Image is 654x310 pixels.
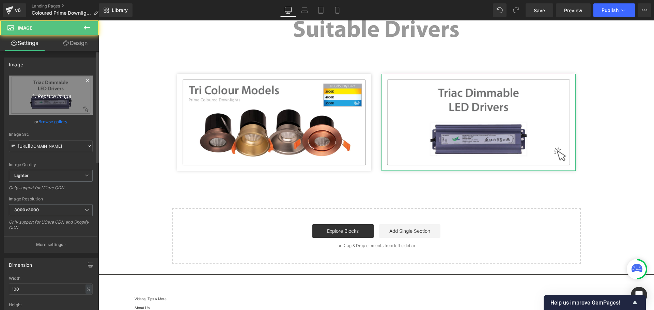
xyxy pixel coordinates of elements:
a: Design [51,35,100,51]
div: Image [9,58,23,67]
div: Image Src [9,132,93,137]
div: Only support for UCare CDN and Shopify CDN [9,219,93,235]
div: Height [9,303,93,307]
span: Image [18,25,32,31]
span: Publish [602,7,619,13]
i: Replace Image [24,91,78,99]
a: Add Single Section [281,204,342,217]
a: v6 [3,3,26,17]
button: More settings [4,236,97,252]
div: v6 [14,6,22,15]
img: Non-Dimmable LED Drivers [79,53,273,150]
div: Image Quality [9,162,93,167]
div: Contact Us [510,279,537,287]
div: Dimension [9,258,32,268]
div: Open Intercom Messenger [631,287,647,303]
span: Help us improve GemPages! [550,299,631,306]
a: Videos, Tips & More [36,275,68,282]
p: More settings [36,242,63,248]
img: Triac Dimmable LED Drivers [283,53,477,150]
input: auto [9,283,93,295]
div: or [9,118,93,125]
input: Link [9,140,93,152]
a: Preview [556,3,591,17]
a: Mobile [329,3,345,17]
span: Save [534,7,545,14]
button: More [638,3,651,17]
button: Contact Us [493,277,544,290]
span: Coloured Prime Downlights [32,10,91,16]
div: % [85,284,92,294]
a: About Us [36,283,51,291]
a: Laptop [296,3,313,17]
div: Image Resolution [9,197,93,201]
button: Redo [509,3,523,17]
b: Lighter [14,173,29,178]
a: Browse gallery [38,116,67,128]
a: Explore Blocks [214,204,275,217]
button: Publish [593,3,635,17]
button: Show survey - Help us improve GemPages! [550,298,639,307]
div: Only support for UCare CDN [9,185,93,195]
b: 3000x3000 [14,207,39,212]
a: Tablet [313,3,329,17]
span: Preview [564,7,582,14]
span: Library [112,7,128,13]
a: Desktop [280,3,296,17]
a: Landing Pages [32,3,104,9]
div: Width [9,276,93,281]
p: or Drag & Drop elements from left sidebar [84,223,471,228]
button: Undo [493,3,507,17]
a: New Library [99,3,133,17]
